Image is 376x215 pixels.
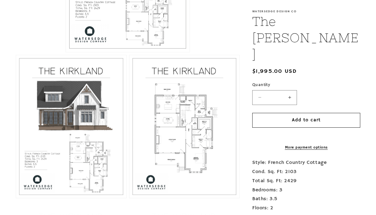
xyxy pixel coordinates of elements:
[252,113,360,128] button: Add to cart
[252,9,360,13] p: Watersedge Design Co
[252,82,360,88] label: Quantity
[252,145,360,150] a: More payment options
[252,13,360,62] h1: The [PERSON_NAME]
[252,158,360,213] p: Style: French Country Cottage Cond. Sq. Ft: 2103 Total Sq. Ft: 2429 Bedrooms: 3 Baths: 3.5 Floors: 2
[252,67,297,76] span: $1,995.00 USD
